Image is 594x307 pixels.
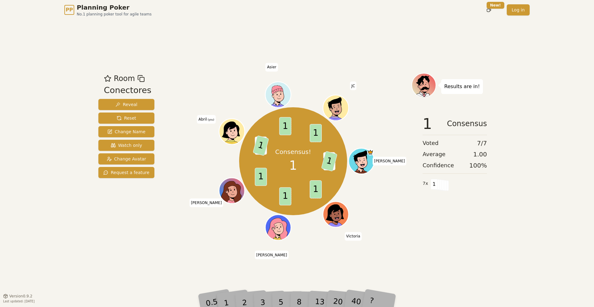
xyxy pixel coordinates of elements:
span: 1 [310,124,322,142]
span: 1 [279,187,291,206]
button: Add as favourite [104,73,111,84]
a: Log in [507,4,530,15]
span: Request a feature [103,169,149,176]
span: Click to change your name [372,157,407,165]
span: Voted [423,139,439,147]
button: Change Avatar [98,153,154,164]
span: 7 / 7 [477,139,487,147]
span: 1.00 [473,150,487,159]
div: Conectores [104,84,151,97]
button: Click to change your avatar [220,120,244,144]
span: 1 [423,116,432,131]
span: Click to change your name [189,198,223,207]
span: 1 [279,117,291,135]
span: Click to change your name [255,251,289,259]
button: Change Name [98,126,154,137]
span: Reset [117,115,136,121]
span: 1 [431,179,438,190]
span: Alex is the host [367,149,373,156]
span: Click to change your name [197,115,216,124]
a: PPPlanning PokerNo.1 planning poker tool for agile teams [64,3,152,17]
span: Watch only [111,142,142,148]
span: PP [66,6,73,14]
span: Version 0.9.2 [9,294,32,299]
span: Last updated: [DATE] [3,300,35,303]
button: Version0.9.2 [3,294,32,299]
span: Reveal [115,101,137,108]
span: 1 [321,151,337,172]
span: 1 [255,168,267,186]
span: No.1 planning poker tool for agile teams [77,12,152,17]
span: Room [114,73,135,84]
span: 1 [289,156,297,175]
span: 7 x [423,180,428,187]
div: New! [487,2,504,9]
span: Change Name [107,129,145,135]
span: Click to change your name [350,82,357,90]
span: 1 [252,135,269,156]
p: Consensus! [275,147,311,156]
button: Watch only [98,140,154,151]
span: 1 [310,180,322,198]
span: Confidence [423,161,454,170]
span: Average [423,150,445,159]
button: Request a feature [98,167,154,178]
span: (you) [207,118,214,121]
span: Click to change your name [345,232,362,241]
span: 100 % [469,161,487,170]
button: Reset [98,113,154,124]
span: Planning Poker [77,3,152,12]
span: Change Avatar [107,156,146,162]
button: New! [483,4,494,15]
span: Consensus [447,116,487,131]
p: Results are in! [444,82,480,91]
span: Click to change your name [265,63,278,72]
button: Reveal [98,99,154,110]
